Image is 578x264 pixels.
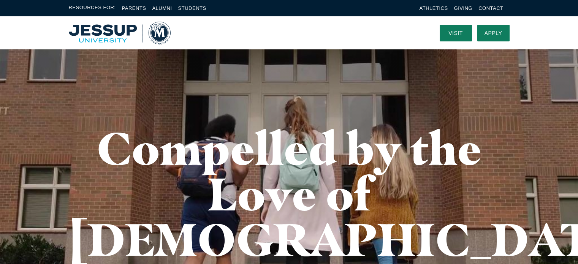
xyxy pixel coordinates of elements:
a: Apply [477,25,510,41]
a: Home [69,22,171,44]
img: Multnomah University Logo [69,22,171,44]
h1: Compelled by the Love of [DEMOGRAPHIC_DATA] [69,125,510,262]
a: Parents [122,5,146,11]
a: Alumni [152,5,172,11]
a: Giving [454,5,473,11]
a: Contact [478,5,503,11]
a: Students [178,5,206,11]
a: Athletics [420,5,448,11]
span: Resources For: [69,4,116,13]
a: Visit [440,25,472,41]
